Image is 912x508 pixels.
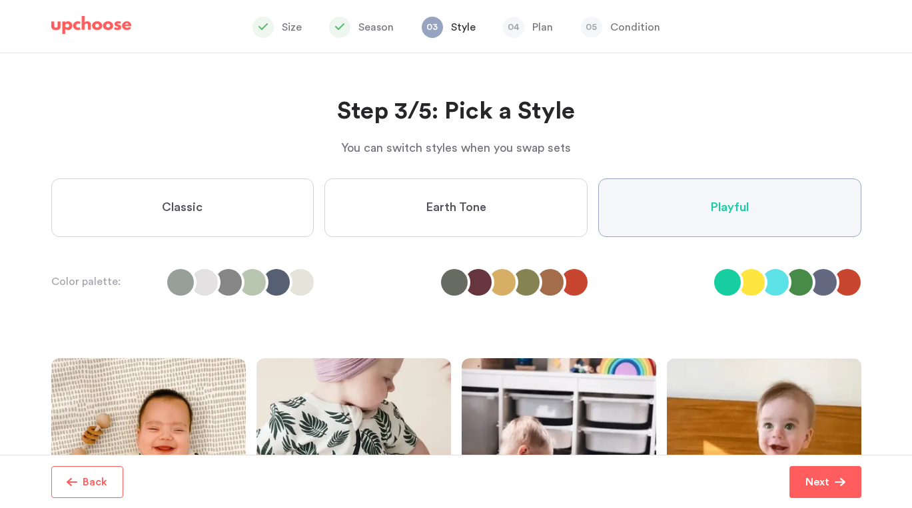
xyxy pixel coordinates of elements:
[51,466,123,498] button: Back
[51,96,861,128] h2: Step 3/5: Pick a Style
[805,474,829,490] p: Next
[162,200,203,216] span: Classic
[422,17,443,38] span: 03
[341,142,571,154] span: You can switch styles when you swap sets
[710,200,749,216] span: Playful
[789,466,861,498] button: Next
[581,17,602,38] span: 05
[83,474,107,490] p: Back
[426,200,486,216] span: Earth Tone
[532,19,553,35] p: Plan
[358,19,394,35] p: Season
[503,17,524,38] span: 04
[51,16,131,41] a: UpChoose
[451,19,476,35] p: Style
[282,19,302,35] p: Size
[51,16,131,35] img: UpChoose
[610,19,660,35] p: Condition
